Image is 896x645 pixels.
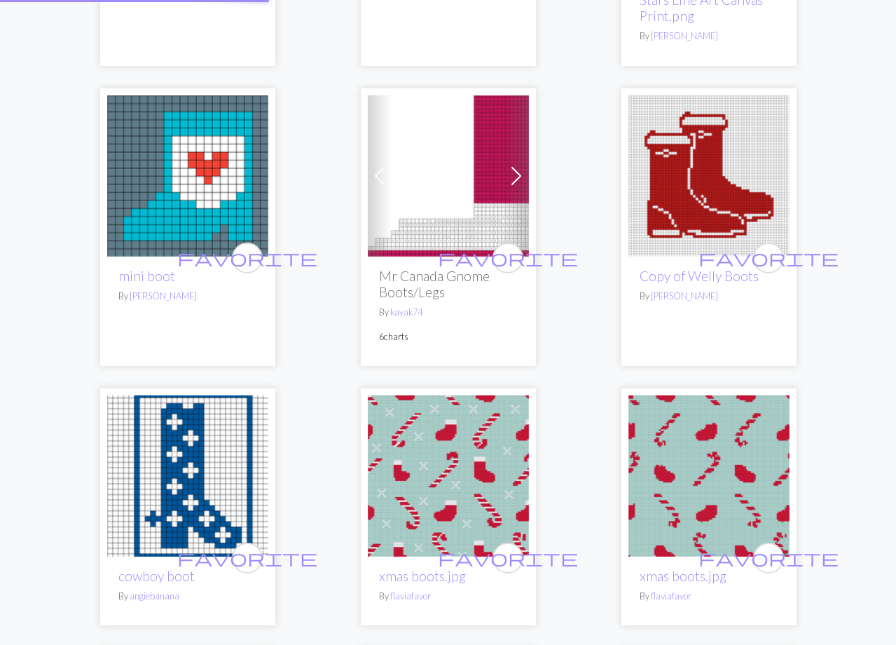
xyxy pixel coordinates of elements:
[368,95,529,257] img: Mr Canada Gnome Boots/Legs
[107,168,268,181] a: mini boot
[390,306,422,318] a: kayak74
[438,244,578,272] i: favourite
[368,395,529,557] img: xmas boots.jpg
[698,244,839,272] i: favourite
[438,547,578,569] span: favorite
[651,290,718,301] a: [PERSON_NAME]
[628,468,790,481] a: xmas boots.jpg
[640,568,726,584] a: xmas boots.jpg
[379,306,518,319] p: By
[368,168,529,181] a: Mr Canada Gnome Boots/Legs
[640,29,778,43] p: By
[130,290,197,301] a: [PERSON_NAME]
[177,247,317,269] span: favorite
[640,590,778,603] p: By
[640,268,759,284] a: Copy of Welly Boots
[118,568,195,584] a: cowboy boot
[118,290,257,303] p: By
[107,395,268,557] img: cowboy boot
[640,290,778,303] p: By
[177,244,317,272] i: favourite
[130,590,179,602] a: angiebanana
[698,547,839,569] span: favorite
[628,395,790,557] img: xmas boots.jpg
[753,243,784,273] button: favourite
[368,468,529,481] a: xmas boots.jpg
[118,590,257,603] p: By
[379,330,518,344] p: 6 charts
[177,544,317,572] i: favourite
[232,543,263,573] button: favourite
[438,544,578,572] i: favourite
[698,544,839,572] i: favourite
[651,30,718,41] a: [PERSON_NAME]
[379,568,466,584] a: xmas boots.jpg
[379,590,518,603] p: By
[438,247,578,269] span: favorite
[651,590,691,602] a: flaviafavor
[492,243,523,273] button: favourite
[107,95,268,257] img: mini boot
[698,247,839,269] span: favorite
[628,168,790,181] a: Welly Boots
[232,243,263,273] button: favourite
[118,268,175,284] a: mini boot
[753,543,784,573] button: favourite
[390,590,431,602] a: flaviafavor
[107,468,268,481] a: cowboy boot
[177,547,317,569] span: favorite
[379,268,518,300] h2: Mr Canada Gnome Boots/Legs
[492,543,523,573] button: favourite
[628,95,790,257] img: Welly Boots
